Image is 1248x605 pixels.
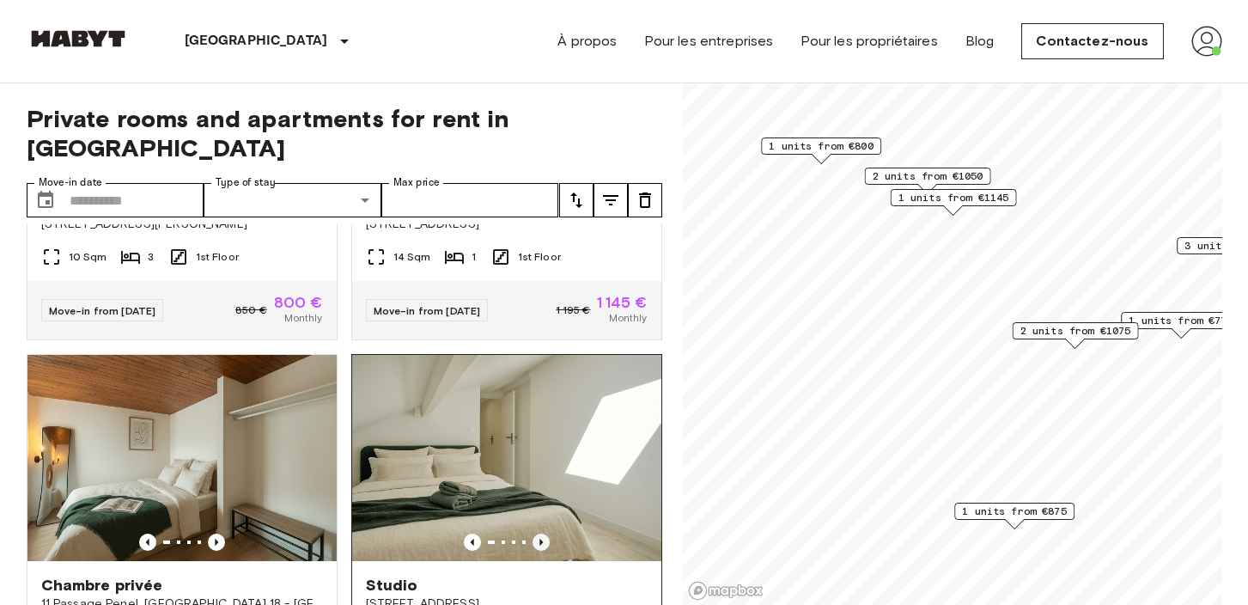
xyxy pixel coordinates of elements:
[872,168,983,184] span: 2 units from €1050
[49,304,156,317] span: Move-in from [DATE]
[801,31,937,52] a: Pour les propriétaires
[890,189,1016,216] div: Map marker
[366,216,648,233] span: [STREET_ADDRESS]
[208,534,225,551] button: Previous image
[27,104,662,162] span: Private rooms and apartments for rent in [GEOGRAPHIC_DATA]
[1121,312,1241,339] div: Map marker
[366,575,418,596] span: Studio
[954,503,1074,529] div: Map marker
[27,355,337,561] img: Marketing picture of unit FR-18-011-001-012
[284,310,322,326] span: Monthly
[518,249,561,265] span: 1st Floor
[274,295,323,310] span: 800 €
[1020,323,1130,339] span: 2 units from €1075
[27,30,130,47] img: Habyt
[393,249,431,265] span: 14 Sqm
[374,304,481,317] span: Move-in from [DATE]
[962,504,1067,519] span: 1 units from €875
[769,138,874,154] span: 1 units from €800
[235,302,267,318] span: 850 €
[69,249,107,265] span: 10 Sqm
[761,137,881,164] div: Map marker
[1191,26,1222,57] img: avatar
[688,581,764,601] a: Mapbox logo
[533,534,550,551] button: Previous image
[196,249,239,265] span: 1st Floor
[965,31,995,52] a: Blog
[148,249,154,265] span: 3
[597,295,647,310] span: 1 145 €
[41,575,163,596] span: Chambre privée
[393,175,440,190] label: Max price
[556,302,590,318] span: 1 195 €
[609,310,647,326] span: Monthly
[644,31,773,52] a: Pour les entreprises
[594,183,628,217] button: tune
[1129,313,1233,328] span: 1 units from €775
[464,534,481,551] button: Previous image
[628,183,662,217] button: tune
[559,183,594,217] button: tune
[139,534,156,551] button: Previous image
[39,175,102,190] label: Move-in date
[1021,23,1163,59] a: Contactez-nous
[41,216,323,233] span: [STREET_ADDRESS][PERSON_NAME]
[185,31,328,52] p: [GEOGRAPHIC_DATA]
[352,355,661,561] img: Marketing picture of unit FR-18-010-019-001
[472,249,476,265] span: 1
[898,190,1008,205] span: 1 units from €1145
[216,175,276,190] label: Type of stay
[557,31,617,52] a: À propos
[1012,322,1138,349] div: Map marker
[28,183,63,217] button: Choose date
[864,168,990,194] div: Map marker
